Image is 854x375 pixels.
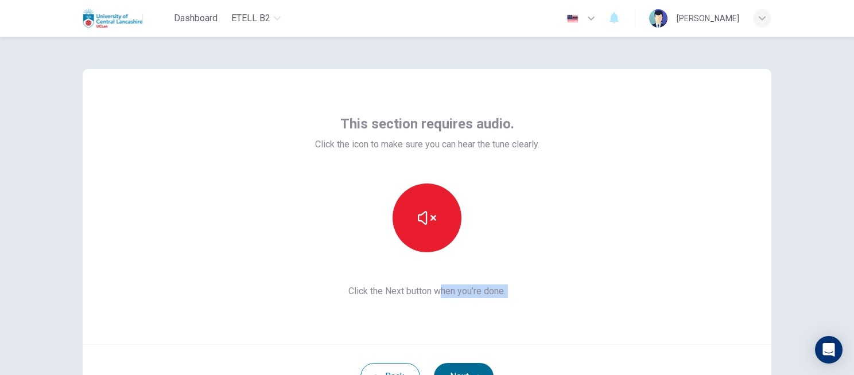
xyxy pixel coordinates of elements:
[83,7,143,30] img: Uclan logo
[649,9,667,28] img: Profile picture
[340,115,514,133] span: This section requires audio.
[169,8,222,29] button: Dashboard
[815,336,843,364] div: Open Intercom Messenger
[677,11,739,25] div: [PERSON_NAME]
[315,284,539,298] span: Click the Next button when you’re done.
[231,11,270,25] span: eTELL B2
[83,7,169,30] a: Uclan logo
[315,138,539,151] span: Click the icon to make sure you can hear the tune clearly.
[174,11,218,25] span: Dashboard
[227,8,285,29] button: eTELL B2
[565,14,580,23] img: en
